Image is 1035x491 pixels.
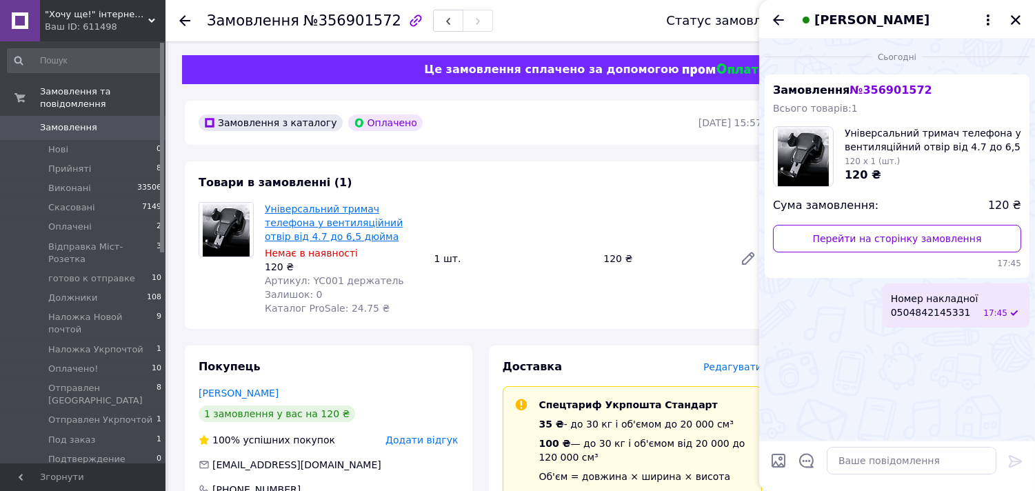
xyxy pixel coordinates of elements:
[845,126,1021,154] span: Універсальний тримач телефона у вентиляційний отвір від 4.7 до 6,5 дюйма
[157,241,161,265] span: 3
[212,459,381,470] span: [EMAIL_ADDRESS][DOMAIN_NAME]
[157,143,161,156] span: 0
[703,361,762,372] span: Редагувати
[199,360,261,373] span: Покупець
[765,50,1029,63] div: 12.08.2025
[798,452,816,470] button: Відкрити шаблони відповідей
[699,117,762,128] time: [DATE] 15:57
[539,419,564,430] span: 35 ₴
[773,258,1021,270] span: 17:45 12.08.2025
[845,168,881,181] span: 120 ₴
[348,114,423,131] div: Оплачено
[773,225,1021,252] a: Перейти на сторінку замовлення
[539,470,751,483] div: Об'єм = довжина × ширина × висота
[770,12,787,28] button: Назад
[207,12,299,29] span: Замовлення
[45,8,148,21] span: "Хочу ще!" інтернет-магазин :)
[212,434,240,445] span: 100%
[424,63,679,76] span: Це замовлення сплачено за допомогою
[773,83,932,97] span: Замовлення
[157,343,161,356] span: 1
[48,292,97,304] span: Должники
[265,289,323,300] span: Залишок: 0
[157,311,161,336] span: 9
[850,83,932,97] span: № 356901572
[539,399,718,410] span: Спецтариф Укрпошта Стандарт
[147,292,161,304] span: 108
[539,437,751,464] div: — до 30 кг і об'ємом від 20 000 до 120 000 см³
[152,363,161,375] span: 10
[265,203,403,242] a: Універсальний тримач телефона у вентиляційний отвір від 4.7 до 6,5 дюйма
[265,248,358,259] span: Немає в наявності
[429,249,599,268] div: 1 шт.
[157,163,161,175] span: 8
[48,272,135,285] span: готово к отправке
[666,14,793,28] div: Статус замовлення
[48,241,157,265] span: Відправка Міст-Розетка
[199,176,352,189] span: Товари в замовленні (1)
[845,157,900,166] span: 120 x 1 (шт.)
[48,453,157,478] span: Подтверждение оплаты
[48,182,91,194] span: Виконані
[157,453,161,478] span: 0
[1007,12,1024,28] button: Закрити
[48,343,143,356] span: Наложка Укрпочтой
[265,303,390,314] span: Каталог ProSale: 24.75 ₴
[157,382,161,407] span: 8
[798,11,996,29] button: [PERSON_NAME]
[48,221,92,233] span: Оплачені
[152,272,161,285] span: 10
[773,198,878,214] span: Сума замовлення:
[157,414,161,426] span: 1
[539,417,751,431] div: - до 30 кг і об'ємом до 20 000 см³
[48,143,68,156] span: Нові
[142,201,161,214] span: 7149
[303,12,401,29] span: №356901572
[385,434,458,445] span: Додати відгук
[137,182,161,194] span: 33506
[45,21,165,33] div: Ваш ID: 611498
[40,121,97,134] span: Замовлення
[48,311,157,336] span: Наложка Новой почтой
[598,249,729,268] div: 120 ₴
[157,434,161,446] span: 1
[988,198,1021,214] span: 120 ₴
[48,382,157,407] span: Отправлен [GEOGRAPHIC_DATA]
[199,405,355,422] div: 1 замовлення у вас на 120 ₴
[265,275,404,286] span: Артикул: YC001 держатель
[48,434,95,446] span: Под заказ
[40,86,165,110] span: Замовлення та повідомлення
[48,414,152,426] span: Отправлен Укрпочтой
[199,388,279,399] a: [PERSON_NAME]
[7,48,163,73] input: Пошук
[48,363,98,375] span: Оплачено!
[539,438,571,449] span: 100 ₴
[734,245,762,272] a: Редагувати
[157,221,161,233] span: 2
[179,14,190,28] div: Повернутися назад
[199,114,343,131] div: Замовлення з каталогу
[773,103,858,114] span: Всього товарів: 1
[48,201,95,214] span: Скасовані
[503,360,563,373] span: Доставка
[203,203,250,257] img: Універсальний тримач телефона у вентиляційний отвір від 4.7 до 6,5 дюйма
[814,11,930,29] span: [PERSON_NAME]
[683,63,765,77] img: evopay logo
[778,127,830,186] img: 6739066664_w100_h100_universalnyj-derzhatel-telefona.jpg
[48,163,91,175] span: Прийняті
[872,52,922,63] span: Сьогодні
[265,260,423,274] div: 120 ₴
[983,308,1007,319] span: 17:45 12.08.2025
[891,292,978,319] span: Номер накладної 0504842145331
[199,433,335,447] div: успішних покупок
